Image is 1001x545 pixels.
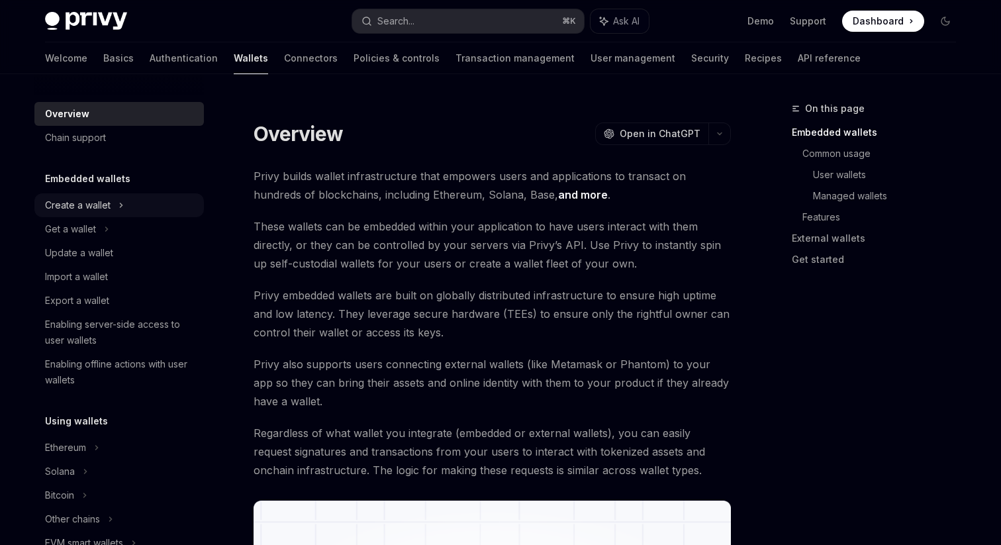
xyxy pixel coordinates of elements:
a: Enabling server-side access to user wallets [34,313,204,352]
img: dark logo [45,12,127,30]
span: Open in ChatGPT [620,127,700,140]
a: Demo [747,15,774,28]
a: Security [691,42,729,74]
div: Create a wallet [45,197,111,213]
a: Dashboard [842,11,924,32]
div: Bitcoin [45,487,74,503]
a: Import a wallet [34,265,204,289]
a: Transaction management [455,42,575,74]
a: Wallets [234,42,268,74]
span: Regardless of what wallet you integrate (embedded or external wallets), you can easily request si... [254,424,731,479]
button: Ask AI [591,9,649,33]
h5: Using wallets [45,413,108,429]
a: API reference [798,42,861,74]
a: Update a wallet [34,241,204,265]
div: Chain support [45,130,106,146]
span: Ask AI [613,15,640,28]
a: and more [558,188,608,202]
button: Toggle dark mode [935,11,956,32]
div: Enabling server-side access to user wallets [45,317,196,348]
a: Get started [792,249,967,270]
a: External wallets [792,228,967,249]
div: Enabling offline actions with user wallets [45,356,196,388]
a: Welcome [45,42,87,74]
a: Connectors [284,42,338,74]
a: Policies & controls [354,42,440,74]
div: Ethereum [45,440,86,456]
a: Recipes [745,42,782,74]
span: ⌘ K [562,16,576,26]
span: These wallets can be embedded within your application to have users interact with them directly, ... [254,217,731,273]
a: Chain support [34,126,204,150]
span: Dashboard [853,15,904,28]
span: On this page [805,101,865,117]
span: Privy builds wallet infrastructure that empowers users and applications to transact on hundreds o... [254,167,731,204]
a: Authentication [150,42,218,74]
a: Support [790,15,826,28]
div: Search... [377,13,414,29]
a: User management [591,42,675,74]
div: Overview [45,106,89,122]
button: Search...⌘K [352,9,584,33]
span: Privy also supports users connecting external wallets (like Metamask or Phantom) to your app so t... [254,355,731,411]
h1: Overview [254,122,343,146]
div: Other chains [45,511,100,527]
a: Managed wallets [813,185,967,207]
a: Overview [34,102,204,126]
button: Open in ChatGPT [595,123,708,145]
a: Features [802,207,967,228]
div: Update a wallet [45,245,113,261]
h5: Embedded wallets [45,171,130,187]
a: Enabling offline actions with user wallets [34,352,204,392]
div: Solana [45,464,75,479]
a: Common usage [802,143,967,164]
a: Basics [103,42,134,74]
a: Embedded wallets [792,122,967,143]
div: Export a wallet [45,293,109,309]
div: Import a wallet [45,269,108,285]
a: User wallets [813,164,967,185]
span: Privy embedded wallets are built on globally distributed infrastructure to ensure high uptime and... [254,286,731,342]
div: Get a wallet [45,221,96,237]
a: Export a wallet [34,289,204,313]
